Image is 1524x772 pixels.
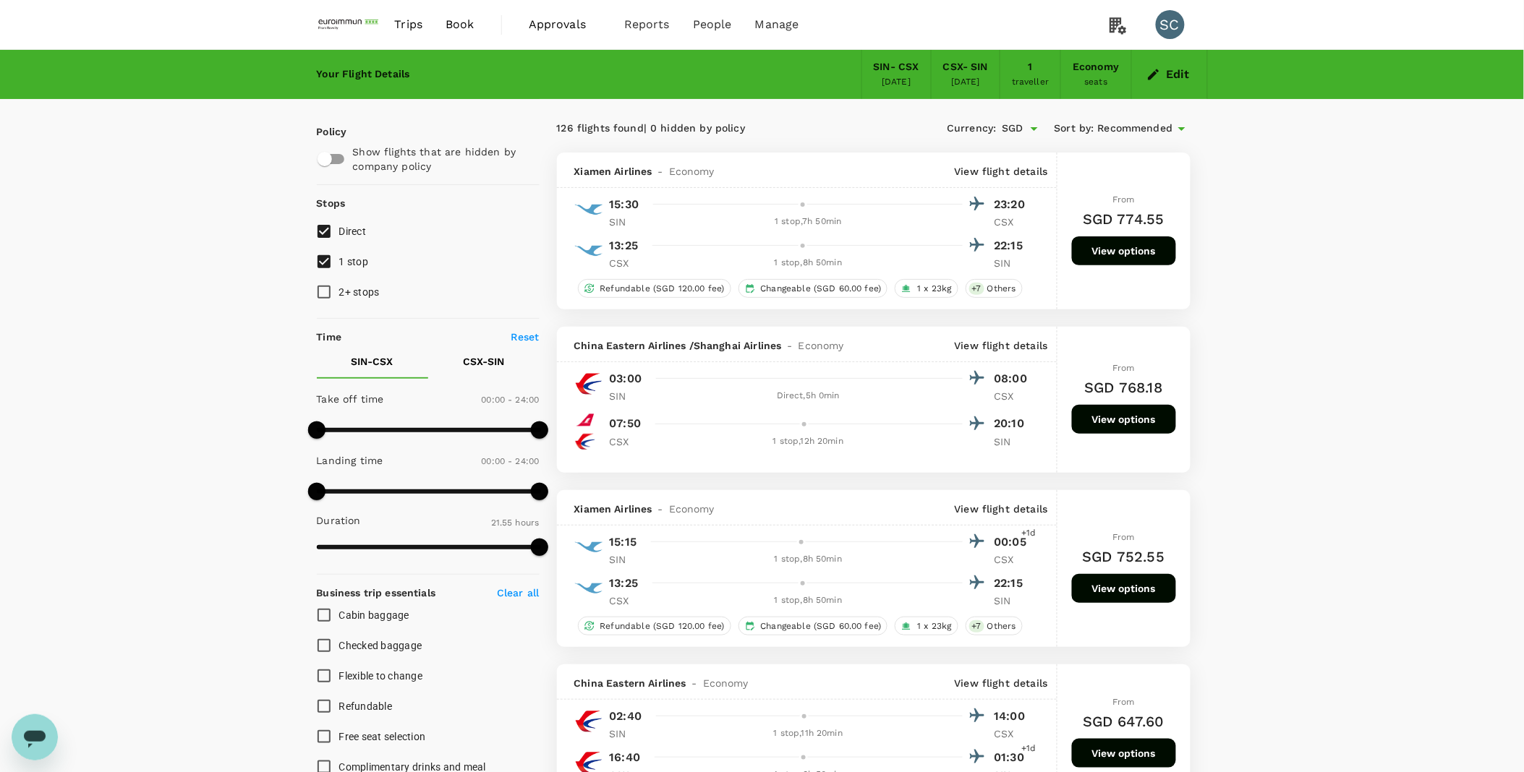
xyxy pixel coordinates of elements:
[610,708,642,725] p: 02:40
[12,714,58,760] iframe: Button to launch messaging window
[574,195,603,224] img: MF
[1021,526,1036,541] span: +1d
[693,16,732,33] span: People
[995,552,1031,567] p: CSX
[655,726,963,741] div: 1 stop , 11h 20min
[482,456,540,466] span: 00:00 - 24:00
[895,279,958,298] div: 1 x 23kg
[610,215,646,229] p: SIN
[610,196,639,213] p: 15:30
[463,354,504,369] p: CSX - SIN
[339,640,422,651] span: Checked baggage
[966,279,1023,298] div: +7Others
[610,415,642,432] p: 07:50
[755,620,887,632] span: Changeable (SGD 60.00 fee)
[578,617,731,635] div: Refundable (SGD 120.00 fee)
[669,502,715,516] span: Economy
[317,392,384,406] p: Take off time
[703,676,749,690] span: Economy
[1073,59,1119,75] div: Economy
[966,617,1023,635] div: +7Others
[995,575,1031,592] p: 22:15
[317,67,410,82] div: Your Flight Details
[610,593,646,608] p: CSX
[1112,532,1135,542] span: From
[1083,710,1165,733] h6: SGD 647.60
[995,708,1031,725] p: 14:00
[995,593,1031,608] p: SIN
[317,587,436,599] strong: Business trip essentials
[610,434,646,449] p: CSX
[339,286,380,298] span: 2+ stops
[655,215,963,229] div: 1 stop , 7h 50min
[995,215,1031,229] p: CSX
[394,16,422,33] span: Trips
[955,676,1048,690] p: View flight details
[317,453,383,468] p: Landing time
[574,574,603,603] img: MF
[755,16,799,33] span: Manage
[317,197,346,209] strong: Stops
[669,164,715,179] span: Economy
[1055,121,1094,137] span: Sort by :
[755,283,887,295] span: Changeable (SGD 60.00 fee)
[782,338,799,353] span: -
[610,237,639,254] p: 13:25
[610,726,646,741] p: SIN
[1098,121,1173,137] span: Recommended
[610,575,639,592] p: 13:25
[947,121,996,137] span: Currency :
[339,226,367,237] span: Direct
[655,434,963,449] div: 1 stop , 12h 20min
[1083,207,1165,231] h6: SGD 774.55
[574,409,596,431] img: FM
[969,620,984,632] span: + 7
[1112,194,1135,205] span: From
[951,75,980,90] div: [DATE]
[652,502,669,516] span: -
[610,552,646,567] p: SIN
[955,502,1048,516] p: View flight details
[1012,75,1049,90] div: traveller
[491,518,540,528] span: 21.55 hours
[882,75,911,90] div: [DATE]
[317,9,383,40] img: EUROIMMUN (South East Asia) Pte. Ltd.
[1112,363,1135,373] span: From
[652,164,669,179] span: -
[1072,236,1176,265] button: View options
[574,502,652,516] span: Xiamen Airlines
[995,196,1031,213] p: 23:20
[317,124,330,139] p: Policy
[610,370,642,387] p: 03:00
[610,533,637,551] p: 15:15
[995,533,1031,551] p: 00:05
[995,389,1031,403] p: CSX
[446,16,474,33] span: Book
[624,16,670,33] span: Reports
[995,726,1031,741] p: CSX
[339,700,393,712] span: Refundable
[578,279,731,298] div: Refundable (SGD 120.00 fee)
[969,283,984,295] span: + 7
[1029,59,1033,75] div: 1
[339,731,426,742] span: Free seat selection
[353,145,529,173] p: Show flights that are hidden by company policy
[738,279,888,298] div: Changeable (SGD 60.00 fee)
[1156,10,1185,39] div: SC
[1021,742,1036,756] span: +1d
[529,16,601,33] span: Approvals
[511,330,540,344] p: Reset
[686,676,703,690] span: -
[874,59,919,75] div: SIN - CSX
[595,283,731,295] span: Refundable (SGD 120.00 fee)
[610,749,641,766] p: 16:40
[574,707,603,736] img: MU
[610,389,646,403] p: SIN
[574,164,652,179] span: Xiamen Airlines
[1024,119,1044,139] button: Open
[655,593,963,608] div: 1 stop , 8h 50min
[1072,405,1176,434] button: View options
[595,620,731,632] span: Refundable (SGD 120.00 fee)
[497,586,539,600] p: Clear all
[995,749,1031,766] p: 01:30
